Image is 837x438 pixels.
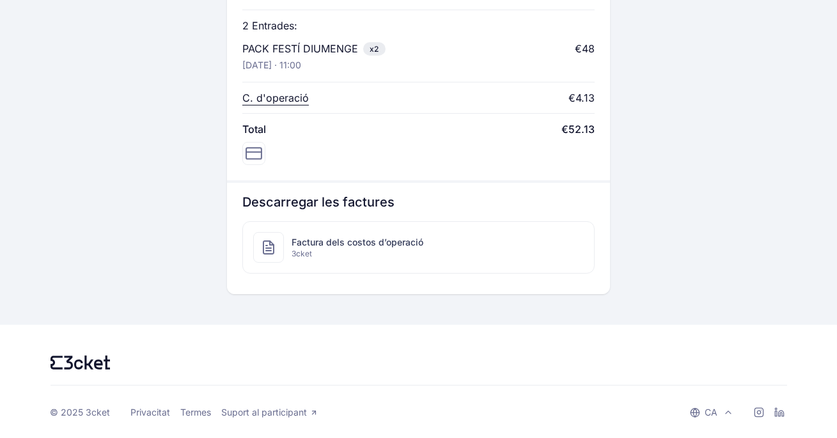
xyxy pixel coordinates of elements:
p: ca [705,406,718,419]
p: C. d'operació [242,90,309,106]
span: Factura dels costos d’operació [292,236,423,249]
div: €48 [575,41,595,56]
p: [DATE] · 11:00 [242,59,301,72]
a: Factura dels costos d’operació3cket [242,221,595,274]
p: PACK FESTÍ DIUMENGE [242,41,358,56]
div: © 2025 3cket [51,407,111,418]
span: Total [242,121,266,137]
span: €52.13 [561,121,595,137]
p: 2 Entrades: [242,18,297,33]
span: 3cket [292,249,423,259]
div: €4.13 [568,90,595,106]
span: Suport al participant [222,407,308,418]
a: Suport al participant [222,407,318,418]
a: Termes [181,407,212,418]
a: Privacitat [131,407,171,418]
h3: Descarregar les factures [242,193,595,211]
span: x2 [363,42,386,56]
